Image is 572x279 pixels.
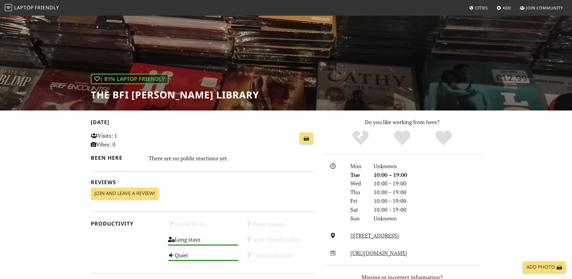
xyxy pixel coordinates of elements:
[423,130,464,146] div: Definitely!
[340,130,381,146] div: No
[14,4,34,11] span: Laptop
[370,205,485,214] div: 10:00 – 19:00
[91,119,316,128] h2: [DATE]
[91,188,159,199] a: Join and leave a review!
[323,118,482,127] p: Do you like working from here?
[517,2,565,13] a: Join Community
[242,219,319,235] div: Power sockets
[91,89,259,101] h1: The BFI [PERSON_NAME] Library
[347,197,370,205] div: Fri
[370,162,485,171] div: Unknown
[347,162,370,171] div: Mon
[475,5,488,11] span: Cities
[35,4,59,11] span: Friendly
[91,74,169,84] div: | 81% Laptop Friendly
[5,4,12,11] img: LaptopFriendly
[300,133,313,144] a: 📸
[164,235,242,250] div: Long stays
[467,2,490,13] a: Cities
[370,188,485,197] div: 10:00 – 19:00
[242,250,319,266] div: Video/audio calls
[370,197,485,205] div: 10:00 – 19:00
[350,232,399,239] a: [STREET_ADDRESS]
[149,153,316,163] div: There are no public reactions yet.
[370,171,485,179] div: 10:00 – 19:00
[350,249,407,257] a: [URL][DOMAIN_NAME]
[347,214,370,223] div: Sun
[242,235,319,250] div: Work-friendly tables
[370,214,485,223] div: Unknown
[347,171,370,179] div: Tue
[91,131,161,149] p: Visits: 1 Vibes: 0
[164,219,242,235] div: Stable Wi-Fi
[347,205,370,214] div: Sat
[91,220,161,227] h2: Productivity
[494,2,514,13] a: Add
[503,5,511,11] span: Add
[91,179,316,185] h2: Reviews
[347,188,370,197] div: Thu
[347,179,370,188] div: Wed
[5,3,59,13] a: LaptopFriendly LaptopFriendly
[91,155,142,161] h2: Been here
[526,5,563,11] span: Join Community
[164,250,242,266] div: Quiet
[370,179,485,188] div: 10:00 – 19:00
[381,130,423,146] div: Yes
